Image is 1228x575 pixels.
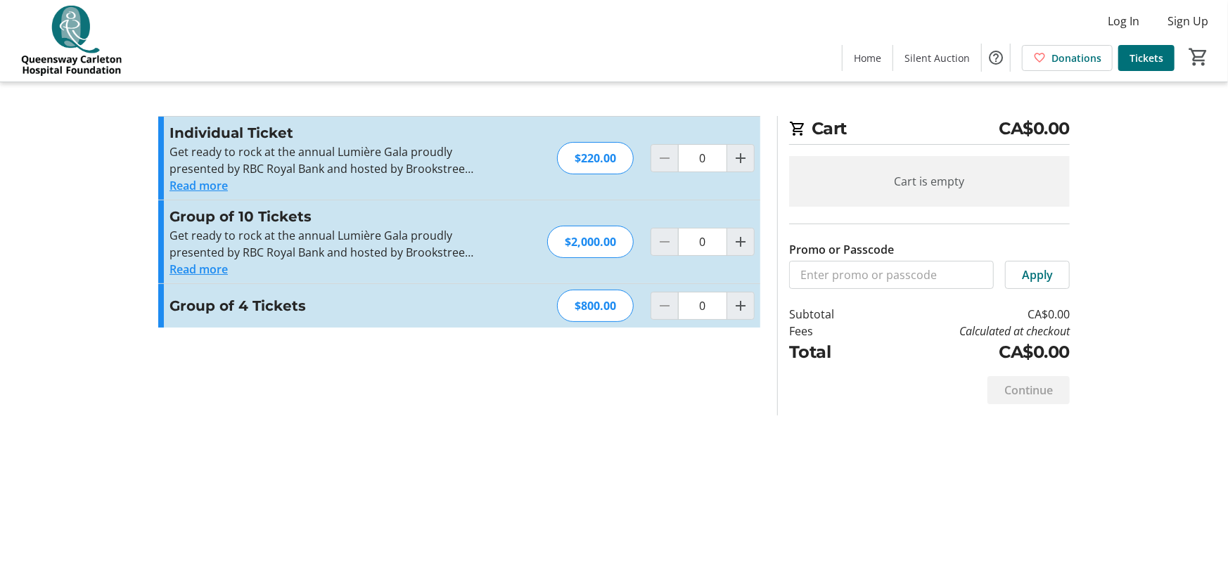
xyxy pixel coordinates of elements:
p: Get ready to rock at the annual Lumière Gala proudly presented by RBC Royal Bank and hosted by Br... [170,143,477,177]
button: Read more [170,177,228,194]
h3: Individual Ticket [170,122,477,143]
label: Promo or Passcode [789,241,894,258]
div: $800.00 [557,290,634,322]
td: Subtotal [789,306,871,323]
button: Help [982,44,1010,72]
span: Log In [1108,13,1139,30]
td: Calculated at checkout [871,323,1070,340]
span: Silent Auction [904,51,970,65]
h3: Group of 10 Tickets [170,206,477,227]
input: Enter promo or passcode [789,261,994,289]
button: Read more [170,261,228,278]
input: Group of 4 Tickets Quantity [678,292,727,320]
h3: Group of 4 Tickets [170,295,477,316]
button: Cart [1186,44,1211,70]
button: Increment by one [727,228,754,255]
div: $2,000.00 [547,226,634,258]
span: Home [854,51,881,65]
span: Tickets [1130,51,1163,65]
p: Get ready to rock at the annual Lumière Gala proudly presented by RBC Royal Bank and hosted by Br... [170,227,477,261]
td: CA$0.00 [871,340,1070,365]
a: Home [843,45,893,71]
button: Increment by one [727,145,754,172]
span: Sign Up [1168,13,1208,30]
img: QCH Foundation's Logo [8,6,134,76]
td: CA$0.00 [871,306,1070,323]
a: Silent Auction [893,45,981,71]
button: Log In [1096,10,1151,32]
span: CA$0.00 [999,116,1070,141]
a: Donations [1022,45,1113,71]
span: Apply [1022,266,1053,283]
button: Increment by one [727,292,754,319]
input: Individual Ticket Quantity [678,144,727,172]
button: Apply [1005,261,1070,289]
h2: Cart [789,116,1070,145]
div: $220.00 [557,142,634,174]
button: Sign Up [1156,10,1220,32]
td: Fees [789,323,871,340]
a: Tickets [1118,45,1175,71]
td: Total [789,340,871,365]
span: Donations [1051,51,1101,65]
div: Cart is empty [789,156,1070,207]
input: Group of 10 Tickets Quantity [678,228,727,256]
